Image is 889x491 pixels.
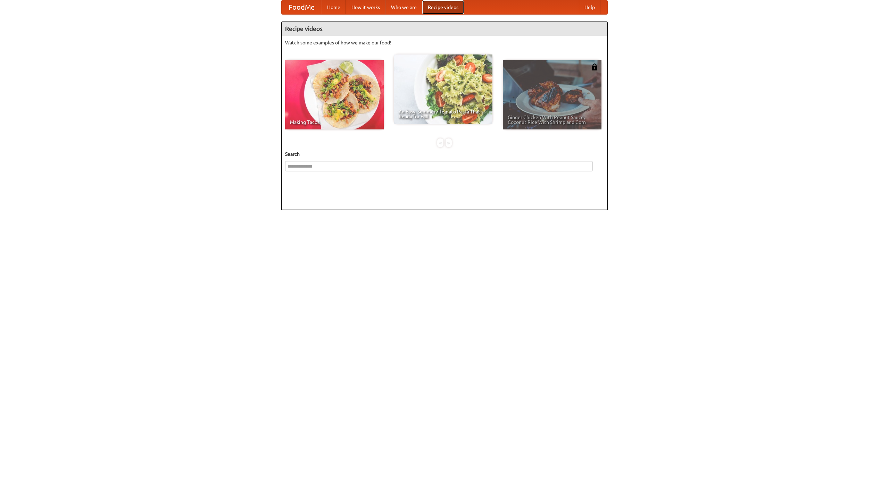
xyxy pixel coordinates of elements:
a: Help [579,0,600,14]
img: 483408.png [591,64,598,70]
a: Making Tacos [285,60,384,129]
a: Who we are [385,0,422,14]
h5: Search [285,151,604,158]
a: Home [322,0,346,14]
a: How it works [346,0,385,14]
a: Recipe videos [422,0,464,14]
h4: Recipe videos [282,22,607,36]
div: » [446,138,452,147]
div: « [437,138,443,147]
span: Making Tacos [290,120,379,125]
a: FoodMe [282,0,322,14]
p: Watch some examples of how we make our food! [285,39,604,46]
span: An Easy, Summery Tomato Pasta That's Ready for Fall [399,109,488,119]
a: An Easy, Summery Tomato Pasta That's Ready for Fall [394,54,492,124]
